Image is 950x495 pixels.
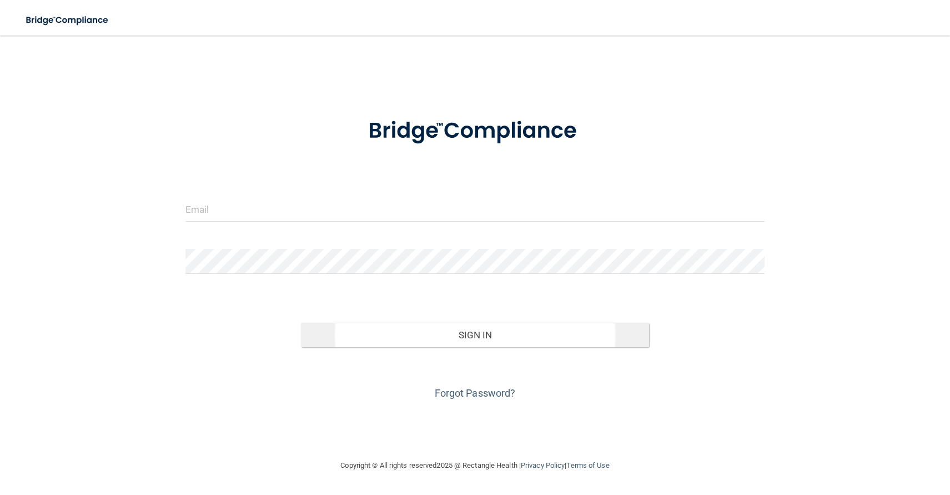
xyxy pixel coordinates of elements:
[345,102,604,160] img: bridge_compliance_login_screen.278c3ca4.svg
[17,9,119,32] img: bridge_compliance_login_screen.278c3ca4.svg
[521,461,565,469] a: Privacy Policy
[273,448,678,483] div: Copyright © All rights reserved 2025 @ Rectangle Health | |
[301,323,649,347] button: Sign In
[566,461,609,469] a: Terms of Use
[185,197,765,222] input: Email
[435,387,516,399] a: Forgot Password?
